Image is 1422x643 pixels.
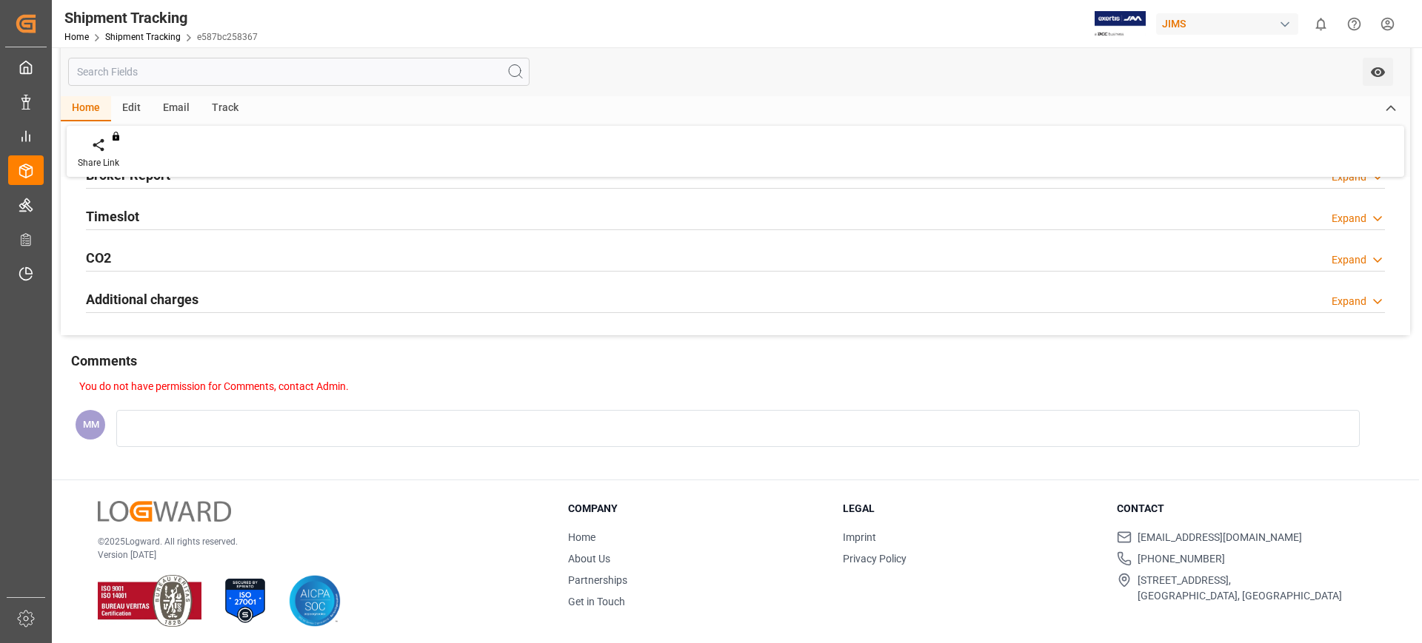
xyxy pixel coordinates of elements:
img: Logward Logo [98,501,231,522]
div: Expand [1332,211,1366,226]
img: AICPA SOC [289,575,341,627]
div: Shipment Tracking [64,7,258,29]
p: © 2025 Logward. All rights reserved. [98,535,531,548]
a: Privacy Policy [843,553,907,565]
img: ISO 27001 Certification [219,575,271,627]
h2: Additional charges [86,289,198,309]
img: ISO 9001 & ISO 14001 Certification [98,575,201,627]
button: show 0 new notifications [1304,7,1338,41]
h3: Company [568,501,824,516]
a: Shipment Tracking [105,32,181,42]
div: Track [201,96,250,121]
a: Get in Touch [568,596,625,607]
span: [PHONE_NUMBER] [1138,551,1225,567]
div: Expand [1332,169,1366,185]
div: Expand [1332,252,1366,268]
img: Exertis%20JAM%20-%20Email%20Logo.jpg_1722504956.jpg [1095,11,1146,37]
h2: Comments [71,351,137,371]
button: open menu [1363,58,1393,86]
a: Imprint [843,531,876,543]
span: [STREET_ADDRESS], [GEOGRAPHIC_DATA], [GEOGRAPHIC_DATA] [1138,573,1342,604]
div: Expand [1332,294,1366,309]
div: Email [152,96,201,121]
h3: Legal [843,501,1099,516]
h2: CO2 [86,248,111,268]
p: Version [DATE] [98,548,531,562]
h2: Timeslot [86,206,139,226]
div: Home [61,96,111,121]
button: Help Center [1338,7,1371,41]
span: [EMAIL_ADDRESS][DOMAIN_NAME] [1138,530,1302,545]
button: JIMS [1156,10,1304,38]
h3: Contact [1117,501,1373,516]
a: Home [568,531,595,543]
input: Search Fields [68,58,530,86]
a: About Us [568,553,610,565]
p: You do not have permission for Comments, contact Admin. [79,379,1388,394]
a: Partnerships [568,574,627,586]
div: Edit [111,96,152,121]
div: JIMS [1156,13,1298,35]
a: Home [64,32,89,42]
